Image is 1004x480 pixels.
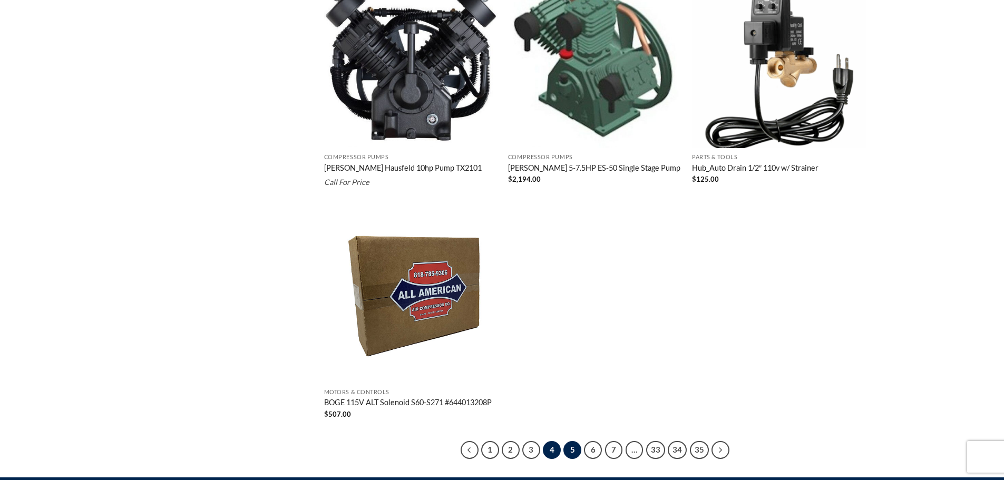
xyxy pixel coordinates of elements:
p: Compressor Pumps [324,154,498,161]
a: Hub_Auto Drain 1/2″ 110v w/ Strainer [692,163,818,175]
a: 1 [481,441,499,459]
bdi: 2,194.00 [508,175,541,183]
span: $ [508,175,512,183]
p: Compressor Pumps [508,154,682,161]
bdi: 125.00 [692,175,719,183]
span: … [626,441,644,459]
span: $ [324,410,328,418]
a: Previous [461,441,479,459]
a: 33 [646,441,665,459]
a: 35 [690,441,709,459]
span: 4 [543,441,561,459]
p: Motors & Controls [324,389,498,396]
a: 3 [522,441,540,459]
a: [PERSON_NAME] Hausfeld 10hp Pump TX2101 [324,163,482,175]
a: 5 [563,441,581,459]
a: 2 [502,441,520,459]
nav: Product Pagination [324,441,866,459]
a: BOGE 115V ALT Solenoid S60-S271 #644013208P [324,398,492,409]
img: Placeholder [324,209,498,383]
em: Call For Price [324,178,369,187]
span: $ [692,175,696,183]
a: Next [711,441,729,459]
a: 7 [605,441,623,459]
p: Parts & Tools [692,154,866,161]
a: 6 [584,441,602,459]
a: [PERSON_NAME] 5-7.5HP ES-50 Single Stage Pump [508,163,680,175]
a: 34 [668,441,687,459]
bdi: 507.00 [324,410,351,418]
